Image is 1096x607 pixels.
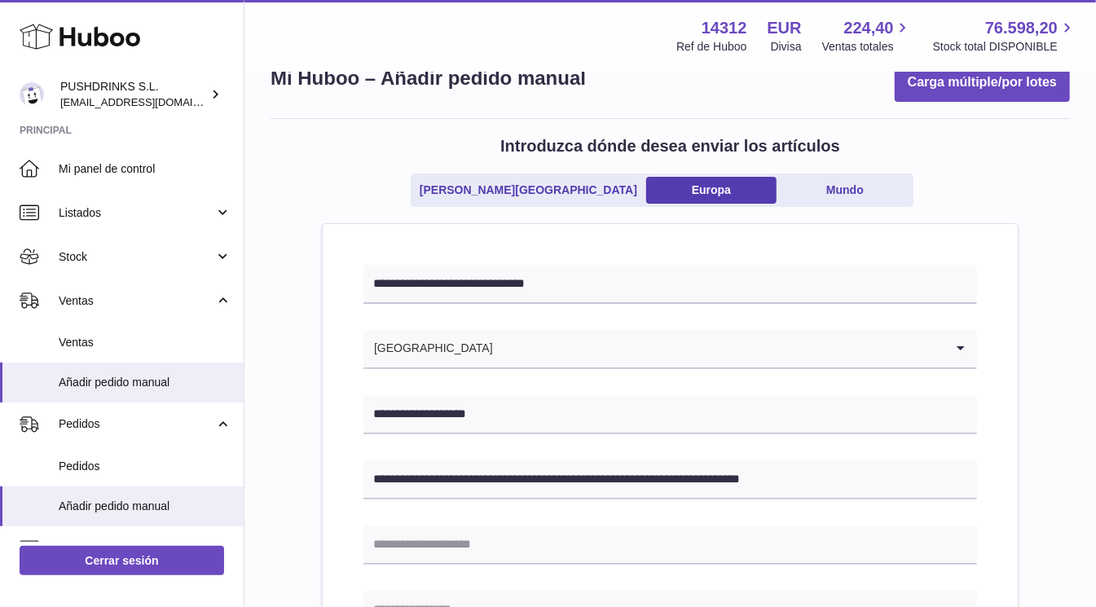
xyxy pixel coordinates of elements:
strong: 14312 [702,17,747,39]
span: Stock [59,249,214,265]
a: Cerrar sesión [20,546,224,575]
a: 224,40 Ventas totales [822,17,913,55]
div: Ref de Huboo [676,39,746,55]
a: Mundo [780,177,910,204]
span: Mi panel de control [59,161,231,177]
span: Añadir pedido manual [59,499,231,514]
a: [PERSON_NAME][GEOGRAPHIC_DATA] [414,177,643,204]
input: Search for option [494,330,944,367]
span: Pedidos [59,459,231,474]
button: Carga múltiple/por lotes [895,64,1070,102]
span: [EMAIL_ADDRESS][DOMAIN_NAME] [60,95,240,108]
span: Añadir pedido manual [59,375,231,390]
span: Pedidos [59,416,214,432]
strong: EUR [768,17,802,39]
span: Ventas [59,293,214,309]
a: Europa [646,177,777,204]
h2: Introduzca dónde desea enviar los artículos [500,135,840,157]
div: Divisa [771,39,802,55]
span: Ventas totales [822,39,913,55]
span: Uso [59,540,231,556]
h1: Mi Huboo – Añadir pedido manual [271,65,586,91]
span: Stock total DISPONIBLE [933,39,1076,55]
div: PUSHDRINKS S.L. [60,79,207,110]
span: Listados [59,205,214,221]
a: 76.598,20 Stock total DISPONIBLE [933,17,1076,55]
span: 224,40 [844,17,894,39]
div: Search for option [363,330,977,369]
span: 76.598,20 [985,17,1058,39]
img: framos@pushdrinks.es [20,82,44,107]
span: Ventas [59,335,231,350]
span: [GEOGRAPHIC_DATA] [363,330,494,367]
